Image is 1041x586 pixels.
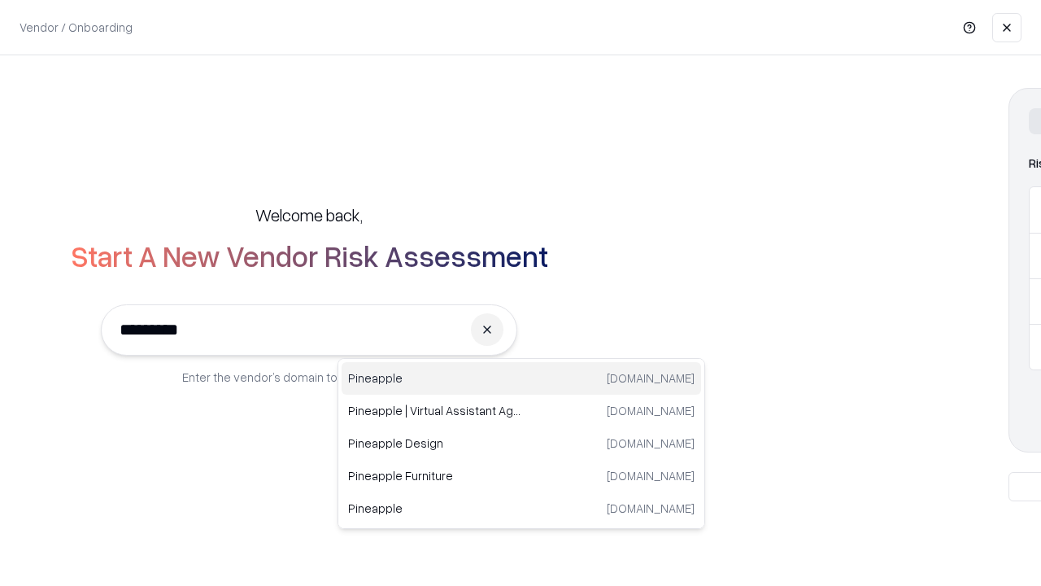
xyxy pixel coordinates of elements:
[20,19,133,36] p: Vendor / Onboarding
[348,500,521,517] p: Pineapple
[348,402,521,419] p: Pineapple | Virtual Assistant Agency
[607,500,695,517] p: [DOMAIN_NAME]
[338,358,705,529] div: Suggestions
[607,370,695,387] p: [DOMAIN_NAME]
[71,239,548,272] h2: Start A New Vendor Risk Assessment
[348,435,521,452] p: Pineapple Design
[607,435,695,452] p: [DOMAIN_NAME]
[348,370,521,387] p: Pineapple
[607,402,695,419] p: [DOMAIN_NAME]
[607,467,695,484] p: [DOMAIN_NAME]
[255,203,363,226] h5: Welcome back,
[348,467,521,484] p: Pineapple Furniture
[182,369,436,386] p: Enter the vendor’s domain to begin onboarding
